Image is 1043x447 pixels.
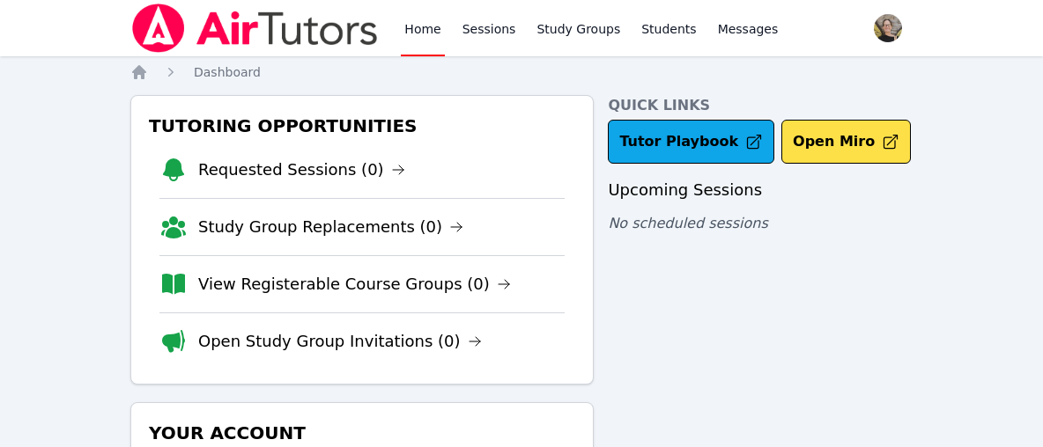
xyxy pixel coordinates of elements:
[198,158,405,182] a: Requested Sessions (0)
[194,63,261,81] a: Dashboard
[608,120,774,164] a: Tutor Playbook
[608,95,913,116] h4: Quick Links
[198,329,482,354] a: Open Study Group Invitations (0)
[194,65,261,79] span: Dashboard
[781,120,911,164] button: Open Miro
[718,20,779,38] span: Messages
[198,215,463,239] a: Study Group Replacements (0)
[608,215,767,231] span: No scheduled sessions
[130,4,380,53] img: Air Tutors
[145,110,579,142] h3: Tutoring Opportunities
[608,178,913,202] h3: Upcoming Sessions
[198,272,511,297] a: View Registerable Course Groups (0)
[130,63,913,81] nav: Breadcrumb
